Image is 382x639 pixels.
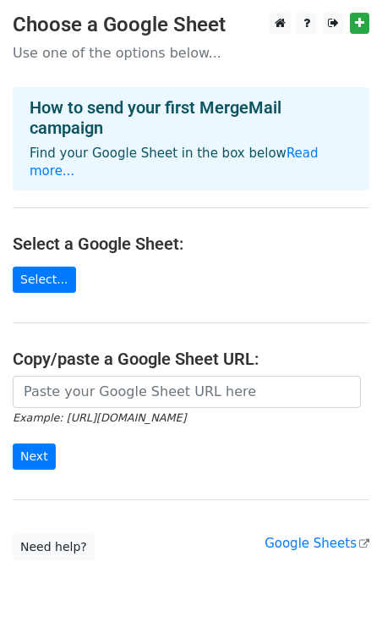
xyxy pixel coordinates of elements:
a: Need help? [13,534,95,560]
small: Example: [URL][DOMAIN_NAME] [13,411,186,424]
a: Select... [13,267,76,293]
a: Read more... [30,146,319,179]
p: Use one of the options below... [13,44,369,62]
h4: Select a Google Sheet: [13,234,369,254]
h4: How to send your first MergeMail campaign [30,97,352,138]
input: Paste your Google Sheet URL here [13,376,361,408]
a: Google Sheets [265,536,369,551]
h4: Copy/paste a Google Sheet URL: [13,349,369,369]
input: Next [13,443,56,470]
h3: Choose a Google Sheet [13,13,369,37]
p: Find your Google Sheet in the box below [30,145,352,180]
